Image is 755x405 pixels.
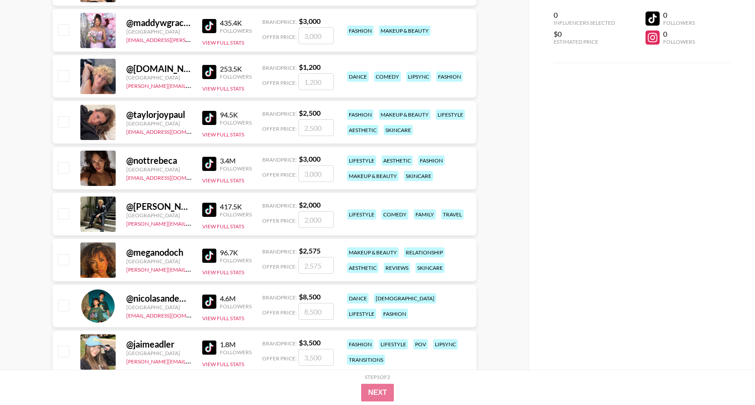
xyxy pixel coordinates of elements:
div: [GEOGRAPHIC_DATA] [126,74,192,81]
div: aesthetic [347,263,378,273]
div: [GEOGRAPHIC_DATA] [126,350,192,356]
div: relationship [404,247,445,257]
div: Followers [220,349,252,356]
span: Brand Price: [262,64,297,71]
img: TikTok [202,295,216,309]
div: Step 1 of 2 [365,374,390,380]
strong: $ 3,000 [299,17,321,25]
div: reviews [384,263,410,273]
div: comedy [381,209,408,220]
div: fashion [436,72,463,82]
a: [PERSON_NAME][EMAIL_ADDRESS][DOMAIN_NAME] [126,356,257,365]
span: Brand Price: [262,156,297,163]
div: @ meganodoch [126,247,192,258]
span: Offer Price: [262,125,297,132]
div: 417.5K [220,202,252,211]
input: 2,500 [298,119,334,136]
div: lifestyle [436,110,465,120]
div: Estimated Price [554,38,615,45]
input: 1,200 [298,73,334,90]
strong: $ 3,500 [299,338,321,347]
span: Offer Price: [262,217,297,224]
img: TikTok [202,19,216,33]
input: 2,000 [298,211,334,228]
input: 3,500 [298,349,334,366]
input: 3,000 [298,27,334,44]
div: 94.5K [220,110,252,119]
div: lipsync [433,339,458,349]
div: aesthetic [347,125,378,135]
a: [PERSON_NAME][EMAIL_ADDRESS][DOMAIN_NAME] [126,81,257,89]
div: lipsync [406,72,431,82]
a: [EMAIL_ADDRESS][DOMAIN_NAME] [126,127,215,135]
strong: $ 2,575 [299,246,321,255]
div: dance [347,72,369,82]
div: 1.8M [220,340,252,349]
div: @ jaimeadler [126,339,192,350]
div: Followers [663,19,695,26]
strong: $ 3,000 [299,155,321,163]
a: [EMAIL_ADDRESS][PERSON_NAME][DOMAIN_NAME] [126,35,257,43]
div: comedy [374,72,401,82]
div: 4.6M [220,294,252,303]
button: View Full Stats [202,177,244,184]
strong: $ 8,500 [299,292,321,301]
div: 0 [663,11,695,19]
span: Offer Price: [262,171,297,178]
span: Brand Price: [262,202,297,209]
div: fashion [347,110,374,120]
div: 0 [554,11,615,19]
div: [GEOGRAPHIC_DATA] [126,166,192,173]
button: View Full Stats [202,361,244,367]
button: View Full Stats [202,85,244,92]
div: Followers [220,257,252,264]
div: 435.4K [220,19,252,27]
div: skincare [415,263,445,273]
div: [GEOGRAPHIC_DATA] [126,258,192,265]
div: 0 [663,30,695,38]
div: makeup & beauty [347,171,399,181]
div: lifestyle [379,339,408,349]
span: Brand Price: [262,340,297,347]
div: Followers [220,165,252,172]
div: aesthetic [381,155,413,166]
div: lifestyle [347,309,376,319]
button: View Full Stats [202,39,244,46]
strong: $ 1,200 [299,63,321,71]
a: [EMAIL_ADDRESS][DOMAIN_NAME] [126,173,215,181]
div: pov [413,339,428,349]
strong: $ 2,000 [299,201,321,209]
span: Offer Price: [262,79,297,86]
span: Offer Price: [262,263,297,270]
a: [PERSON_NAME][EMAIL_ADDRESS][DOMAIN_NAME] [126,219,257,227]
span: Offer Price: [262,355,297,362]
span: Brand Price: [262,248,297,255]
a: [EMAIL_ADDRESS][DOMAIN_NAME] [126,310,215,319]
input: 8,500 [298,303,334,320]
button: Next [361,384,394,401]
img: TikTok [202,65,216,79]
span: Offer Price: [262,34,297,40]
button: View Full Stats [202,131,244,138]
div: Followers [220,27,252,34]
div: 96.7K [220,248,252,257]
div: 253.5K [220,64,252,73]
div: @ maddywgracee [126,17,192,28]
img: TikTok [202,203,216,217]
strong: $ 2,500 [299,109,321,117]
div: $0 [554,30,615,38]
div: @ nicolasandemiliano [126,293,192,304]
div: fashion [418,155,445,166]
input: 3,000 [298,165,334,182]
div: makeup & beauty [347,247,399,257]
div: transitions [347,355,385,365]
div: lifestyle [347,209,376,220]
div: dance [347,293,369,303]
img: TikTok [202,111,216,125]
div: [GEOGRAPHIC_DATA] [126,304,192,310]
img: TikTok [202,249,216,263]
div: @ nottrebeca [126,155,192,166]
a: [PERSON_NAME][EMAIL_ADDRESS][DOMAIN_NAME] [126,265,257,273]
div: @ taylorjoypaul [126,109,192,120]
button: View Full Stats [202,315,244,322]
